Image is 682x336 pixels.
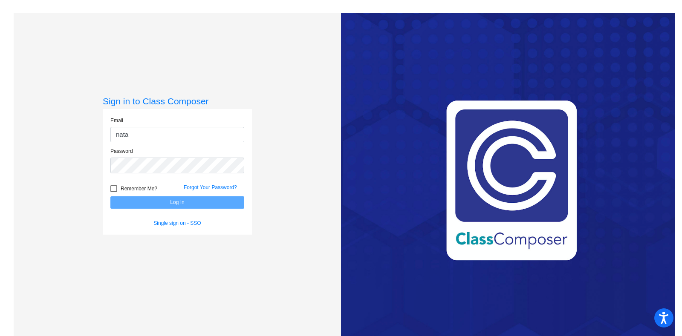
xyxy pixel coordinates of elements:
[110,147,133,155] label: Password
[110,196,244,209] button: Log In
[153,220,201,226] a: Single sign on - SSO
[184,184,237,190] a: Forgot Your Password?
[110,117,123,124] label: Email
[103,96,252,106] h3: Sign in to Class Composer
[121,184,157,194] span: Remember Me?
